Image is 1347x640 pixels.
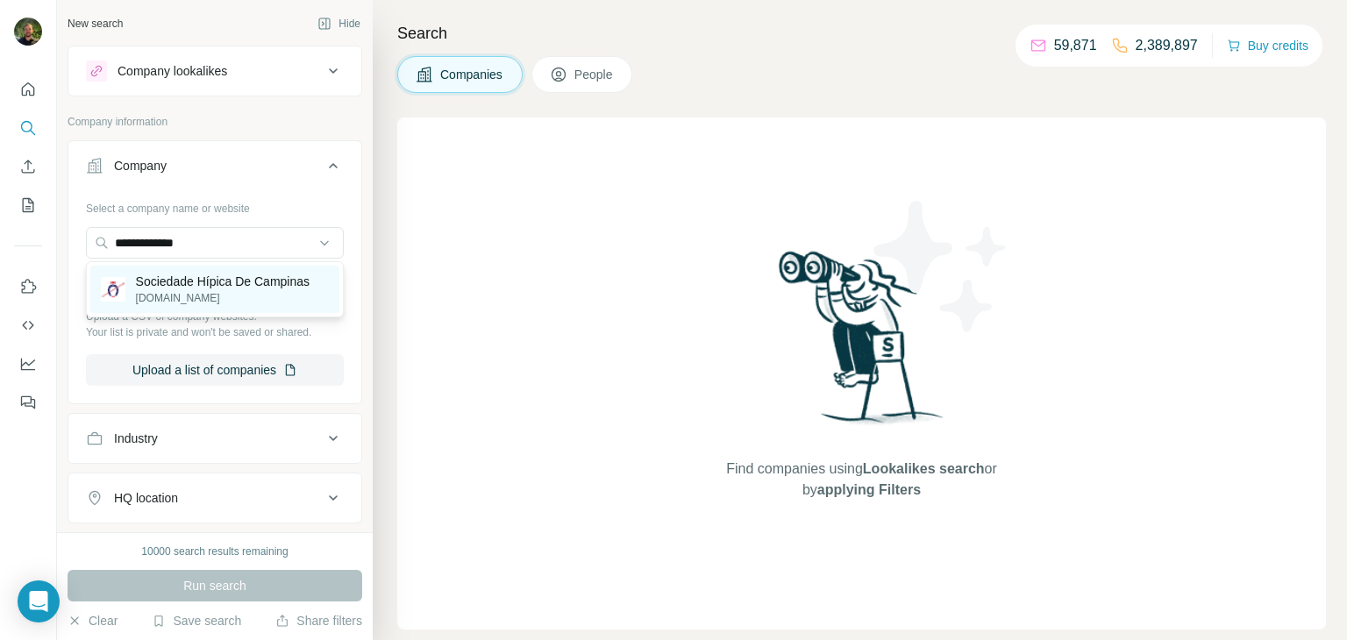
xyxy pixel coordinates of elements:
[14,74,42,105] button: Quick start
[14,112,42,144] button: Search
[68,145,361,194] button: Company
[721,459,1001,501] span: Find companies using or by
[14,189,42,221] button: My lists
[141,544,288,559] div: 10000 search results remaining
[136,273,310,290] p: Sociedade Hípica De Campinas
[68,477,361,519] button: HQ location
[68,114,362,130] p: Company information
[305,11,373,37] button: Hide
[86,354,344,386] button: Upload a list of companies
[114,157,167,174] div: Company
[68,16,123,32] div: New search
[1136,35,1198,56] p: 2,389,897
[68,612,118,629] button: Clear
[14,387,42,418] button: Feedback
[440,66,504,83] span: Companies
[14,151,42,182] button: Enrich CSV
[14,271,42,302] button: Use Surfe on LinkedIn
[152,612,241,629] button: Save search
[18,580,60,622] div: Open Intercom Messenger
[14,309,42,341] button: Use Surfe API
[14,348,42,380] button: Dashboard
[114,430,158,447] div: Industry
[86,324,344,340] p: Your list is private and won't be saved or shared.
[1227,33,1308,58] button: Buy credits
[68,417,361,459] button: Industry
[114,489,178,507] div: HQ location
[863,461,985,476] span: Lookalikes search
[118,62,227,80] div: Company lookalikes
[14,18,42,46] img: Avatar
[397,21,1326,46] h4: Search
[771,246,953,442] img: Surfe Illustration - Woman searching with binoculars
[817,482,921,497] span: applying Filters
[86,194,344,217] div: Select a company name or website
[1054,35,1097,56] p: 59,871
[68,50,361,92] button: Company lookalikes
[574,66,615,83] span: People
[136,290,310,306] p: [DOMAIN_NAME]
[275,612,362,629] button: Share filters
[101,277,125,302] img: Sociedade Hípica De Campinas
[862,188,1020,345] img: Surfe Illustration - Stars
